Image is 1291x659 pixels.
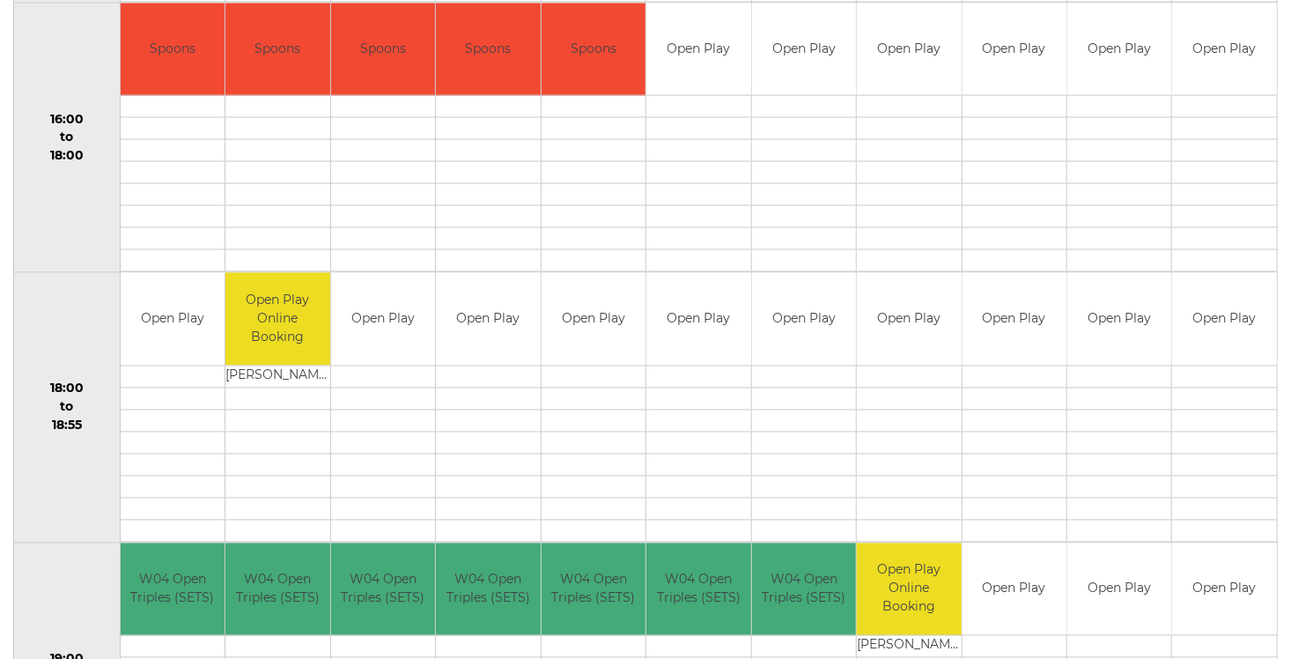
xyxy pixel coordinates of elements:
td: Open Play [963,273,1066,366]
td: Open Play [436,273,540,366]
td: 16:00 to 18:00 [14,3,121,273]
td: [PERSON_NAME] [225,366,329,388]
td: Open Play [646,273,750,366]
td: W04 Open Triples (SETS) [646,544,750,636]
td: Open Play [1067,544,1171,636]
td: W04 Open Triples (SETS) [542,544,645,636]
td: Spoons [331,4,435,96]
td: W04 Open Triples (SETS) [225,544,329,636]
td: Open Play Online Booking [225,273,329,366]
td: [PERSON_NAME] [857,636,961,658]
td: Open Play [1067,273,1171,366]
td: Open Play [1067,4,1171,96]
td: Open Play [752,273,856,366]
td: Spoons [542,4,645,96]
td: Spoons [121,4,225,96]
td: Open Play [963,4,1066,96]
td: Spoons [225,4,329,96]
td: Open Play [1172,4,1277,96]
td: Open Play [752,4,856,96]
td: Open Play [331,273,435,366]
td: W04 Open Triples (SETS) [331,544,435,636]
td: Spoons [436,4,540,96]
td: Open Play [121,273,225,366]
td: 18:00 to 18:55 [14,273,121,544]
td: W04 Open Triples (SETS) [121,544,225,636]
td: Open Play [963,544,1066,636]
td: Open Play [857,4,961,96]
td: Open Play [1172,273,1277,366]
td: Open Play [646,4,750,96]
td: W04 Open Triples (SETS) [752,544,856,636]
td: Open Play [542,273,645,366]
td: Open Play Online Booking [857,544,961,636]
td: W04 Open Triples (SETS) [436,544,540,636]
td: Open Play [1172,544,1277,636]
td: Open Play [857,273,961,366]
